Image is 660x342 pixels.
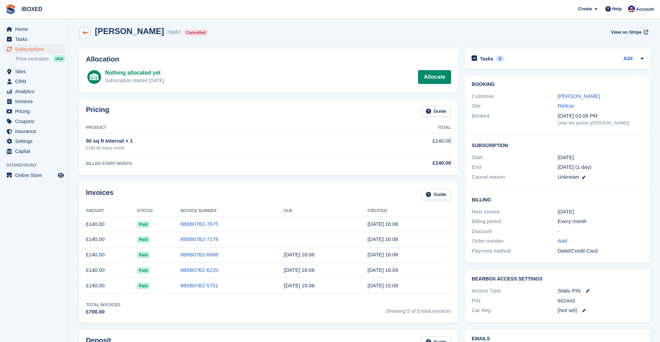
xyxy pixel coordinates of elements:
span: Showing 5 of 5 total invoices [386,302,451,316]
a: menu [3,126,65,136]
span: Paid [137,221,150,228]
span: Help [612,5,622,12]
h2: Billing [472,196,643,203]
span: Create [578,5,592,12]
div: Next invoice [472,208,558,216]
div: Payment method [472,247,558,255]
a: 8B6B07B2-5751 [180,283,218,288]
div: Nothing allocated yet [105,69,164,77]
h2: Invoices [86,189,113,200]
div: [Not set] [558,307,643,315]
span: Unknown [558,174,579,180]
h2: Subscription [472,142,643,148]
td: £140.00 [86,217,137,232]
span: Home [15,24,56,34]
a: menu [3,77,65,86]
div: End [472,163,558,171]
th: Amount [86,206,137,217]
div: Site [472,102,558,110]
time: 2025-05-14 15:08:29 UTC [367,252,398,257]
a: Redcar [558,103,574,109]
h2: Booking [472,82,643,87]
a: 8B6B07B2-6688 [180,252,218,257]
span: Pricing [15,107,56,116]
time: 2025-03-14 15:08:17 UTC [367,283,398,288]
time: 2025-03-15 15:08:17 UTC [284,283,315,288]
span: Paid [137,236,150,243]
span: Settings [15,136,56,146]
td: £140.00 [86,232,137,247]
time: 2025-05-15 15:08:17 UTC [284,252,315,257]
a: iBOXED [19,3,45,15]
div: Billing period [472,218,558,225]
a: menu [3,44,65,54]
a: menu [3,146,65,156]
a: menu [3,97,65,106]
img: stora-icon-8386f47178a22dfd0bd8f6a31ec36ba5ce8667c1dd55bd0f319d3a0aa187defe.svg [5,4,16,14]
a: Allocate [418,70,451,84]
h2: Emails [472,336,643,342]
div: [DATE] 03:08 PM [558,112,643,120]
a: View on Stripe [608,26,650,38]
a: menu [3,136,65,146]
span: Sites [15,67,56,76]
div: 76957 [167,29,181,36]
time: 2025-03-14 01:00:00 UTC [558,154,574,162]
div: Start [472,154,558,162]
a: 8B6B07B2-7675 [180,221,218,227]
a: menu [3,34,65,44]
div: Customer [472,92,558,100]
a: menu [3,87,65,96]
td: £140.00 [86,263,137,278]
a: menu [3,117,65,126]
div: Static PIN [558,287,643,295]
div: 601443 [558,297,643,305]
span: Price increases [16,56,49,62]
time: 2025-04-14 15:09:09 UTC [367,267,398,273]
div: Car Reg [472,307,558,315]
span: Paid [137,252,150,258]
th: Invoice Number [180,206,284,217]
span: Insurance [15,126,56,136]
span: CRM [15,77,56,86]
span: Tasks [15,34,56,44]
span: Account [636,6,654,13]
div: Access Type [472,287,558,295]
div: 90 sq ft Internal × 1 [86,137,347,145]
div: Debit/Credit Card [558,247,643,255]
a: Add [558,237,567,245]
span: Online Store [15,170,56,180]
a: Guide [421,189,451,200]
div: Every month [558,218,643,225]
a: menu [3,24,65,34]
div: Cancel reason [472,173,558,181]
img: Noor Rashid [628,5,635,12]
td: £140.00 [86,247,137,263]
a: Add [623,55,632,63]
a: [PERSON_NAME] [558,93,600,99]
div: [DATE] [558,208,643,216]
th: Status [137,206,180,217]
span: Invoices [15,97,56,106]
span: Capital [15,146,56,156]
time: 2025-04-15 15:08:17 UTC [284,267,315,273]
div: BILLED EVERY MONTH [86,161,347,167]
a: menu [3,67,65,76]
div: Cancelled [184,29,208,36]
a: Price increases NEW [16,55,65,63]
div: Booked [472,112,558,126]
th: Created [367,206,451,217]
h2: Tasks [480,56,493,62]
div: Discount [472,228,558,235]
a: menu [3,170,65,180]
div: - [558,228,643,235]
time: 2025-06-14 15:08:23 UTC [367,236,398,242]
th: Product [86,122,347,133]
div: 0 [496,56,504,62]
td: £140.00 [86,278,137,294]
th: Due [284,206,367,217]
div: Over the phone ([PERSON_NAME]) [558,120,643,126]
a: Guide [421,106,451,117]
span: View on Stripe [611,29,641,36]
td: £140.00 [347,133,451,155]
